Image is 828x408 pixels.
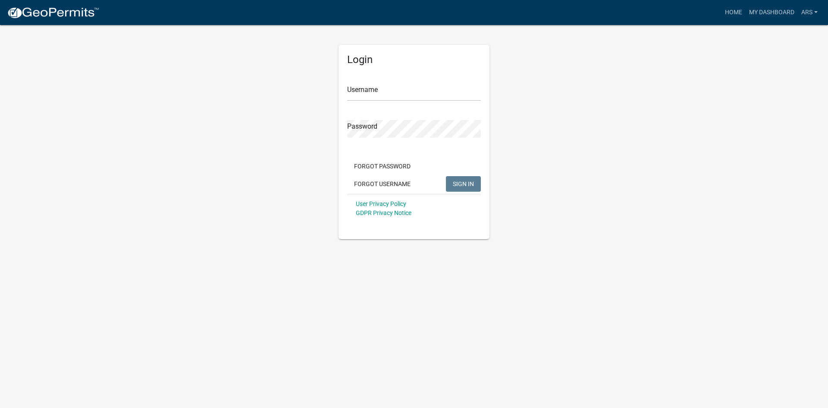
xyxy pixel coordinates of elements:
a: User Privacy Policy [356,200,406,207]
span: SIGN IN [453,180,474,187]
a: GDPR Privacy Notice [356,209,411,216]
button: SIGN IN [446,176,481,192]
h5: Login [347,54,481,66]
a: ARS [798,4,821,21]
a: Home [721,4,746,21]
button: Forgot Username [347,176,417,192]
a: My Dashboard [746,4,798,21]
button: Forgot Password [347,158,417,174]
